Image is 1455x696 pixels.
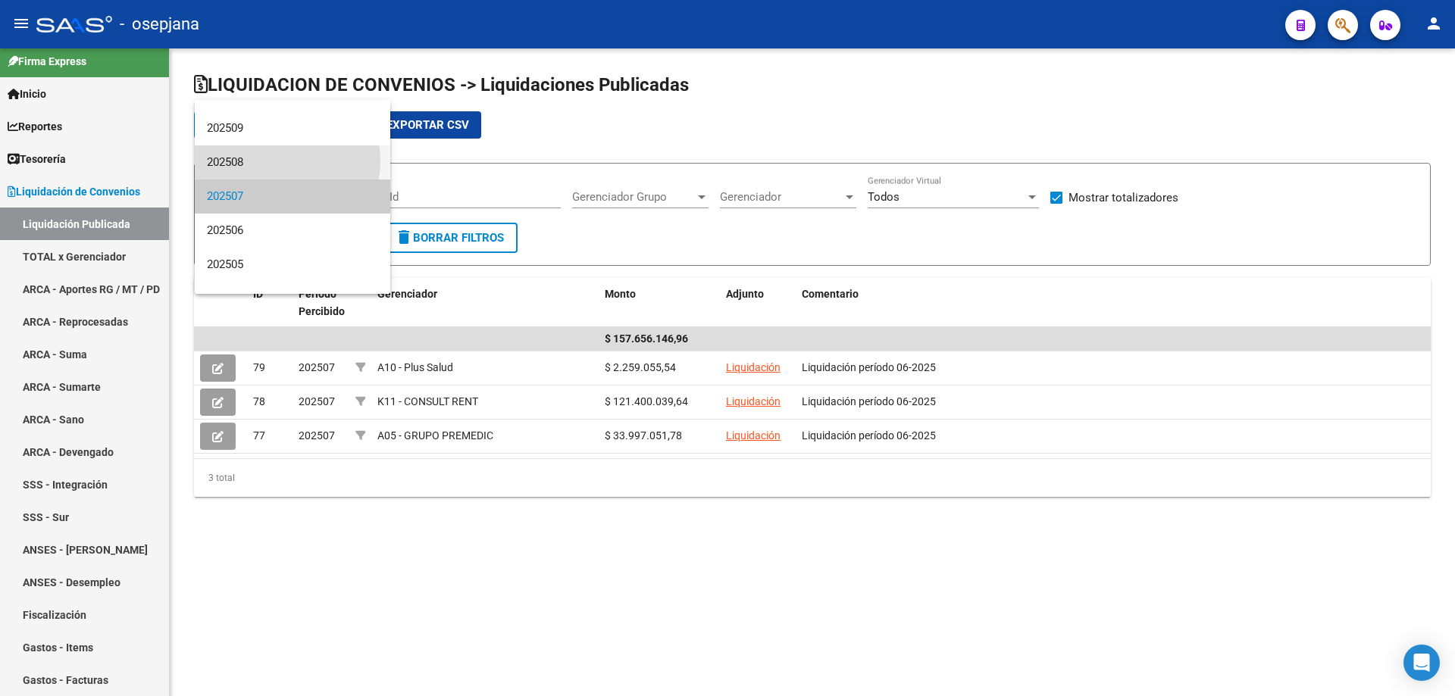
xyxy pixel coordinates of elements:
[207,282,378,316] span: 202504
[1403,645,1440,681] div: Open Intercom Messenger
[207,248,378,282] span: 202505
[207,111,378,145] span: 202509
[207,214,378,248] span: 202506
[207,179,378,214] span: 202507
[207,145,378,179] span: 202508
